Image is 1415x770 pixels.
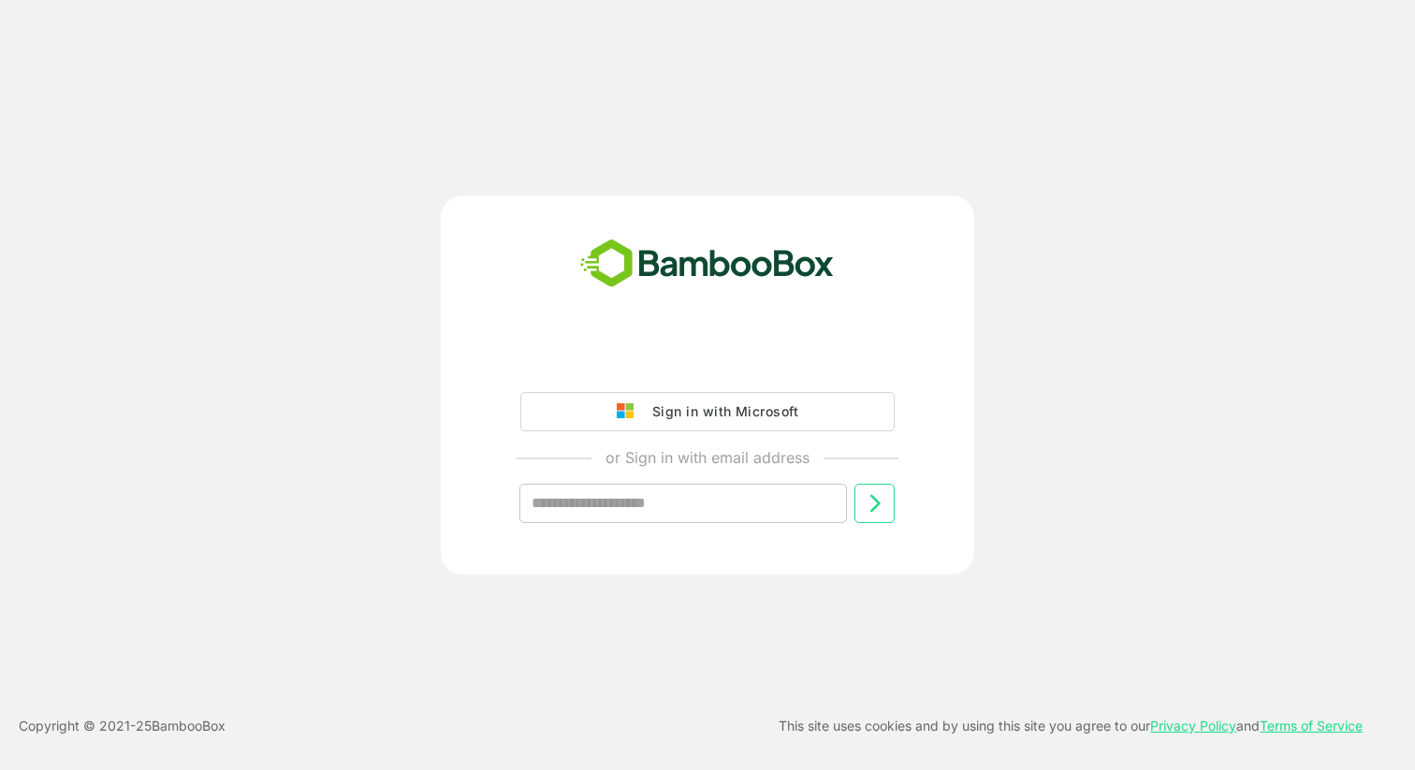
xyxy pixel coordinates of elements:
[1150,718,1236,734] a: Privacy Policy
[1260,718,1363,734] a: Terms of Service
[617,403,643,420] img: google
[520,392,895,431] button: Sign in with Microsoft
[19,715,226,737] p: Copyright © 2021- 25 BambooBox
[605,446,810,469] p: or Sign in with email address
[643,400,798,424] div: Sign in with Microsoft
[570,233,844,295] img: bamboobox
[779,715,1363,737] p: This site uses cookies and by using this site you agree to our and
